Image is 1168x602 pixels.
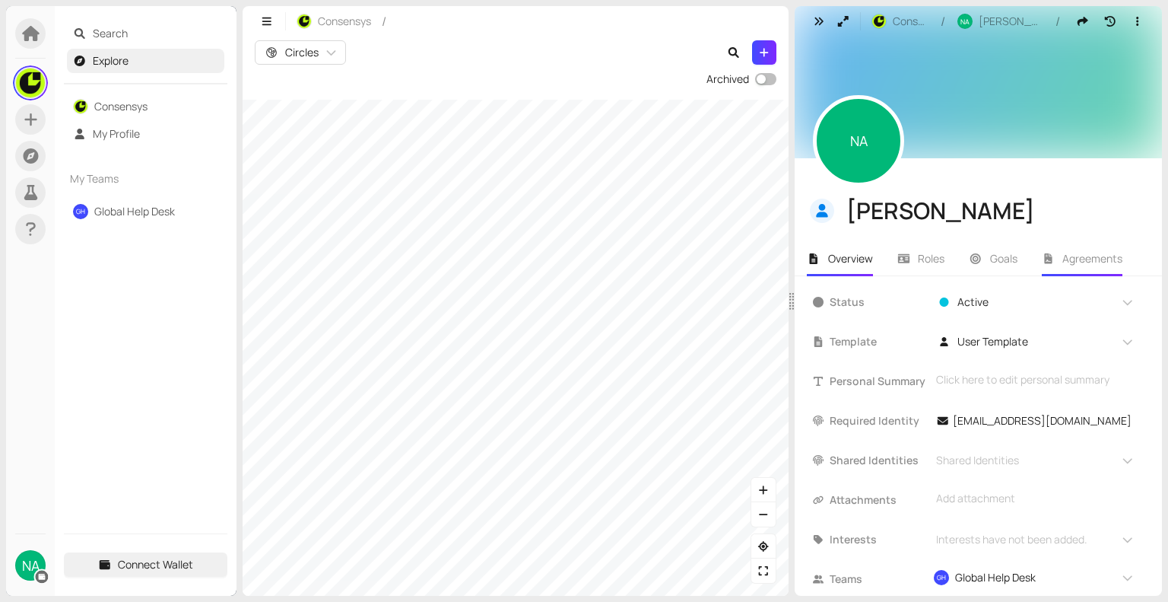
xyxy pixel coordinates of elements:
span: Consensys [893,13,930,30]
a: Consensys [94,99,148,113]
span: Consensys [318,13,371,30]
div: Archived [706,71,749,88]
span: Required Identity [830,412,927,429]
button: NA[PERSON_NAME] [950,9,1052,33]
span: Active [957,294,989,311]
img: C_B4gRTQsE.jpeg [297,14,311,28]
span: [PERSON_NAME] [979,13,1045,30]
span: Connect Wallet [118,556,193,573]
span: Interests [830,531,927,548]
span: NA [850,95,868,186]
span: Agreements [1062,251,1122,266]
button: Connect Wallet [64,553,227,577]
span: Overview [828,251,873,266]
span: Attachments [830,492,927,508]
span: Search [93,21,219,46]
span: Template [830,333,927,350]
span: Shared Identities [931,452,1019,469]
span: My Teams [70,170,195,187]
div: My Teams [64,161,227,196]
span: NA [961,18,970,25]
span: Status [830,294,927,311]
div: Add attachment [927,486,1144,511]
span: [EMAIL_ADDRESS][DOMAIN_NAME] [953,412,1131,429]
img: UpR549OQDm.jpeg [16,68,45,97]
button: Consensys [289,9,379,33]
a: Explore [93,53,129,68]
span: Shared Identities [830,452,927,469]
span: Teams [830,571,927,588]
a: My Profile [93,126,140,141]
span: Interests have not been added. [931,531,1087,548]
span: Roles [918,251,944,266]
span: GH [937,571,946,584]
span: User Template [957,333,1028,350]
a: Global Help Desk [94,204,175,218]
span: Goals [990,251,1017,266]
div: Click here to edit personal summary [936,371,1135,388]
span: Global Help Desk [955,569,1036,586]
span: NA [22,550,40,581]
button: Consensys [864,9,938,33]
img: C_B4gRTQsE.jpeg [872,14,886,28]
div: [PERSON_NAME] [846,196,1141,225]
span: Circles [285,44,319,61]
span: Personal Summary [830,373,927,390]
